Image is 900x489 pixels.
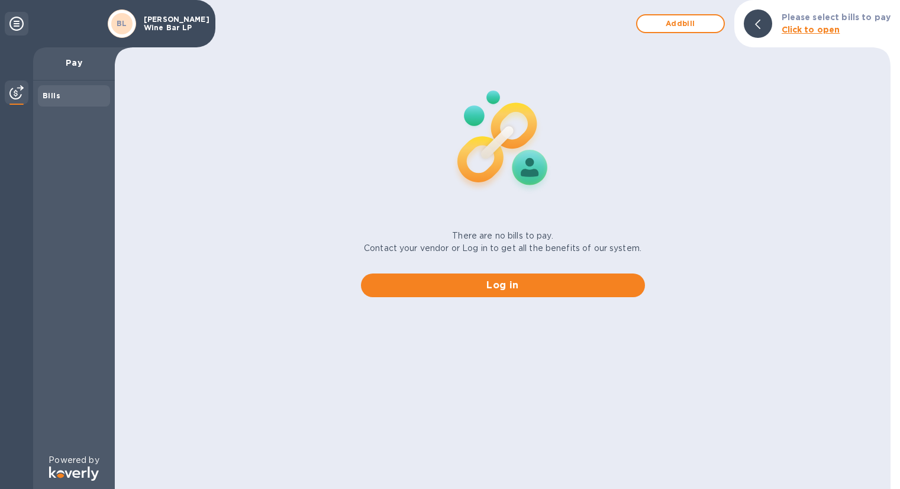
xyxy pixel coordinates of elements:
b: Click to open [782,25,840,34]
b: Bills [43,91,60,100]
p: Pay [43,57,105,69]
img: Logo [49,467,99,481]
p: Powered by [49,454,99,467]
span: Log in [370,278,636,292]
p: There are no bills to pay. Contact your vendor or Log in to get all the benefits of our system. [364,230,641,255]
b: Please select bills to pay [782,12,891,22]
button: Log in [361,274,645,297]
b: BL [117,19,127,28]
button: Addbill [636,14,725,33]
span: Add bill [647,17,714,31]
p: [PERSON_NAME] Wine Bar LP [144,15,203,32]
